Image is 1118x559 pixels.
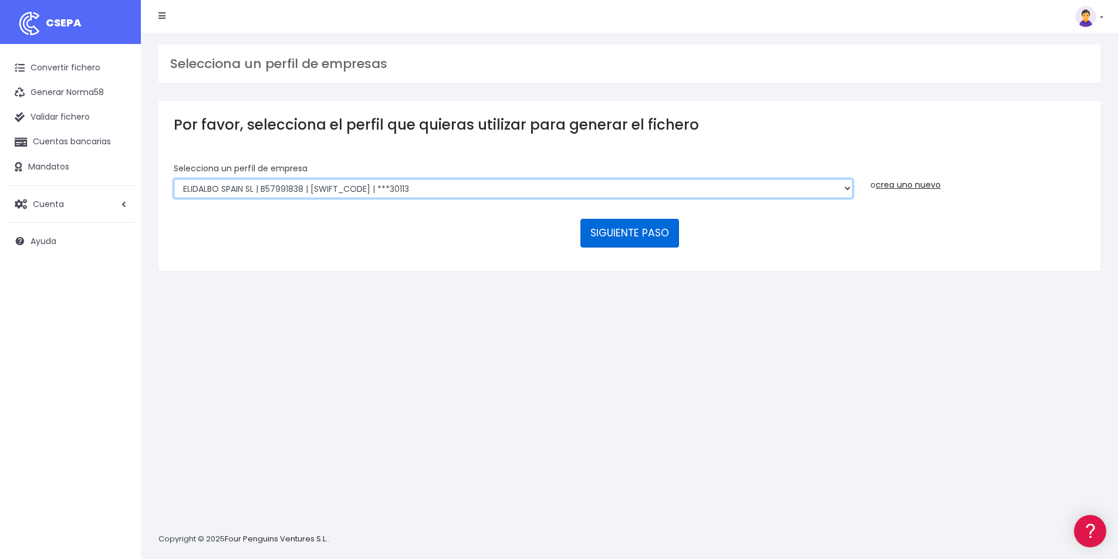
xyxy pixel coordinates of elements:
a: Formatos [12,148,223,167]
div: Convertir ficheros [12,130,223,141]
a: Información general [12,100,223,118]
a: Problemas habituales [12,167,223,185]
a: Videotutoriales [12,185,223,203]
div: Programadores [12,282,223,293]
a: Four Penguins Ventures S.L. [225,533,327,544]
div: Facturación [12,233,223,244]
a: Convertir fichero [6,56,135,80]
a: crea uno nuevo [876,179,941,191]
img: logo [15,9,44,38]
a: Generar Norma58 [6,80,135,105]
a: Validar fichero [6,105,135,130]
div: Información general [12,82,223,93]
a: General [12,252,223,270]
span: CSEPA [46,15,82,30]
p: Copyright © 2025 . [158,533,329,546]
div: o [870,162,1085,191]
a: Cuentas bancarias [6,130,135,154]
a: API [12,300,223,318]
a: POWERED BY ENCHANT [161,338,226,349]
label: Selecciona un perfíl de empresa [174,162,308,175]
span: Cuenta [33,198,64,209]
button: SIGUIENTE PASO [580,219,679,247]
a: Cuenta [6,192,135,216]
img: profile [1075,6,1096,27]
span: Ayuda [31,235,56,247]
a: Mandatos [6,155,135,179]
h3: Selecciona un perfil de empresas [170,56,1089,72]
a: Perfiles de empresas [12,203,223,221]
a: Ayuda [6,229,135,253]
h3: Por favor, selecciona el perfil que quieras utilizar para generar el fichero [174,116,1085,133]
button: Contáctanos [12,314,223,334]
